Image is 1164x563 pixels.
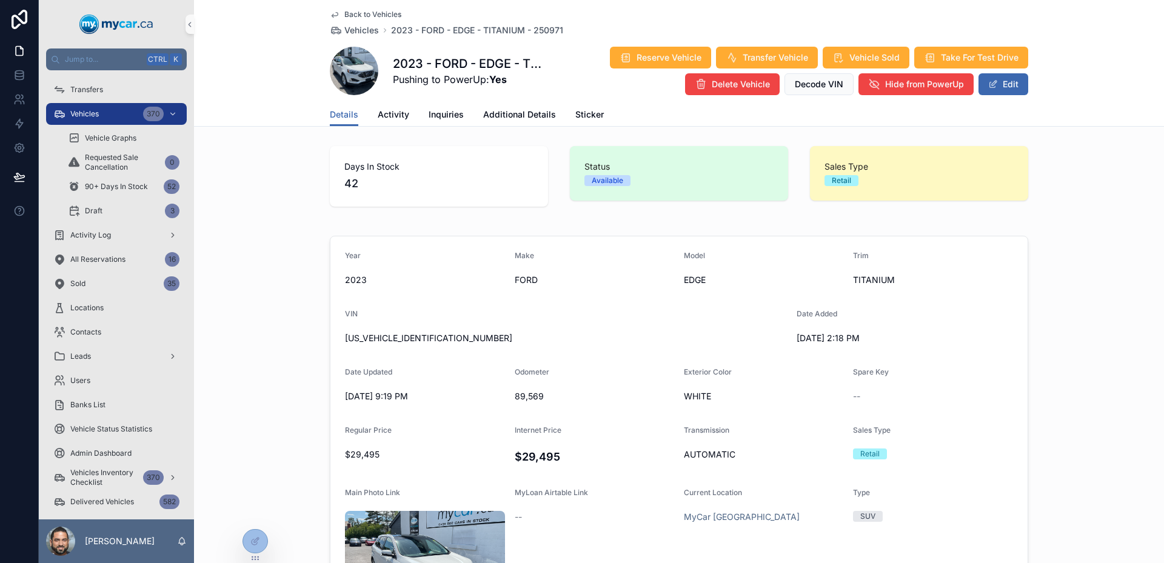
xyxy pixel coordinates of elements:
a: Vehicles [330,24,379,36]
span: Banks List [70,400,105,410]
span: Transfers [70,85,103,95]
span: AUTOMATIC [684,448,843,461]
span: $29,495 [345,448,505,461]
a: Vehicles370 [46,103,187,125]
a: Contacts [46,321,187,343]
button: Reserve Vehicle [610,47,711,68]
span: FORD [515,274,675,286]
span: Pushing to PowerUp: [393,72,543,87]
a: Additional Details [483,104,556,128]
button: Jump to...CtrlK [46,48,187,70]
a: Details [330,104,358,127]
span: Decode VIN [795,78,843,90]
span: [DATE] 2:18 PM [797,332,957,344]
a: Users [46,370,187,391]
span: Sticker [575,108,604,121]
span: All Reservations [70,255,125,264]
div: 0 [165,155,179,170]
span: [US_VEHICLE_IDENTIFICATION_NUMBER] [345,332,787,344]
span: 2023 - FORD - EDGE - TITANIUM - 250971 [391,24,563,36]
span: Type [853,488,870,497]
span: Exterior Color [684,367,732,376]
h4: $29,495 [515,448,675,465]
span: Vehicles [344,24,379,36]
span: Spare Key [853,367,889,376]
button: Transfer Vehicle [716,47,818,68]
span: Reserve Vehicle [637,52,701,64]
span: Admin Dashboard [70,448,132,458]
div: Available [592,175,623,186]
div: Retail [860,448,880,459]
span: MyLoan Airtable Link [515,488,588,497]
a: Banks List [46,394,187,416]
span: Model [684,251,705,260]
button: Delete Vehicle [685,73,780,95]
span: Activity Log [70,230,111,240]
span: Status [584,161,774,173]
a: Activity [378,104,409,128]
a: 90+ Days In Stock52 [61,176,187,198]
span: Odometer [515,367,549,376]
span: -- [515,511,522,523]
a: Admin Dashboard [46,442,187,464]
span: Sales Type [824,161,1014,173]
span: Sold [70,279,85,288]
a: Leads [46,345,187,367]
button: Hide from PowerUp [858,73,974,95]
button: Edit [978,73,1028,95]
span: Make [515,251,534,260]
a: Vehicles Inventory Checklist370 [46,467,187,488]
span: Inquiries [429,108,464,121]
a: Requested Sale Cancellation0 [61,152,187,173]
button: Decode VIN [784,73,854,95]
span: 90+ Days In Stock [85,182,148,192]
span: Current Location [684,488,742,497]
a: Delivered Vehicles582 [46,491,187,513]
div: 35 [164,276,179,291]
a: Activity Log [46,224,187,246]
span: Date Updated [345,367,392,376]
span: Take For Test Drive [941,52,1018,64]
a: Inquiries [429,104,464,128]
p: [PERSON_NAME] [85,535,155,547]
span: Date Added [797,309,837,318]
span: Leads [70,351,91,361]
span: TITANIUM [853,274,1013,286]
span: Delete Vehicle [712,78,770,90]
span: Additional Details [483,108,556,121]
div: 52 [164,179,179,194]
span: 42 [344,175,533,192]
span: Users [70,376,90,385]
h1: 2023 - FORD - EDGE - TITANIUM - 250971 [393,55,543,72]
span: EDGE [684,274,843,286]
span: Back to Vehicles [344,10,401,19]
span: Ctrl [147,53,169,65]
span: Hide from PowerUp [885,78,964,90]
div: scrollable content [39,70,194,519]
span: Transmission [684,425,729,435]
span: Requested Sale Cancellation [85,153,160,172]
div: 16 [165,252,179,267]
a: Vehicle Graphs [61,127,187,149]
span: Draft [85,206,102,216]
span: -- [853,390,860,402]
div: Retail [832,175,851,186]
img: App logo [79,15,153,34]
span: Internet Price [515,425,561,435]
span: Jump to... [65,55,142,64]
span: Delivered Vehicles [70,497,134,507]
div: 582 [159,495,179,509]
a: Draft3 [61,200,187,222]
span: Regular Price [345,425,392,435]
span: Main Photo Link [345,488,400,497]
a: Back to Vehicles [330,10,401,19]
a: Sold35 [46,273,187,295]
span: MyCar [GEOGRAPHIC_DATA] [684,511,800,523]
a: Locations [46,297,187,319]
span: [DATE] 9:19 PM [345,390,505,402]
span: Days In Stock [344,161,533,173]
span: Vehicle Status Statistics [70,424,152,434]
span: 89,569 [515,390,675,402]
span: Details [330,108,358,121]
div: 3 [165,204,179,218]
